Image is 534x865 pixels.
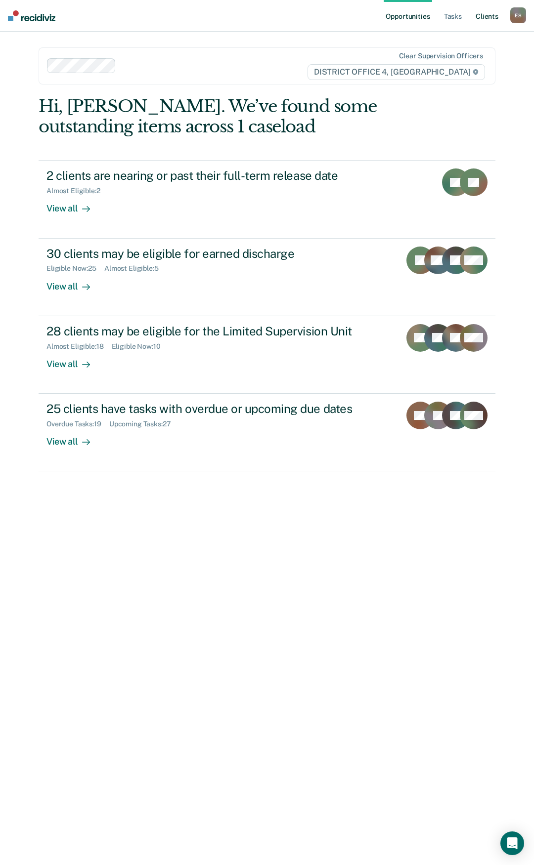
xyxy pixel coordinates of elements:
[39,160,495,238] a: 2 clients are nearing or past their full-term release dateAlmost Eligible:2View all
[46,428,102,448] div: View all
[39,239,495,316] a: 30 clients may be eligible for earned dischargeEligible Now:25Almost Eligible:5View all
[112,342,169,351] div: Eligible Now : 10
[46,342,112,351] div: Almost Eligible : 18
[39,316,495,394] a: 28 clients may be eligible for the Limited Supervision UnitAlmost Eligible:18Eligible Now:10View all
[46,195,102,214] div: View all
[109,420,179,428] div: Upcoming Tasks : 27
[39,394,495,471] a: 25 clients have tasks with overdue or upcoming due datesOverdue Tasks:19Upcoming Tasks:27View all
[46,420,109,428] div: Overdue Tasks : 19
[510,7,526,23] button: ES
[46,350,102,370] div: View all
[46,402,393,416] div: 25 clients have tasks with overdue or upcoming due dates
[500,831,524,855] div: Open Intercom Messenger
[46,247,393,261] div: 30 clients may be eligible for earned discharge
[46,273,102,292] div: View all
[510,7,526,23] div: E S
[308,64,485,80] span: DISTRICT OFFICE 4, [GEOGRAPHIC_DATA]
[46,324,393,338] div: 28 clients may be eligible for the Limited Supervision Unit
[46,187,108,195] div: Almost Eligible : 2
[46,264,104,273] div: Eligible Now : 25
[39,96,404,137] div: Hi, [PERSON_NAME]. We’ve found some outstanding items across 1 caseload
[399,52,483,60] div: Clear supervision officers
[46,168,394,183] div: 2 clients are nearing or past their full-term release date
[104,264,167,273] div: Almost Eligible : 5
[8,10,55,21] img: Recidiviz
